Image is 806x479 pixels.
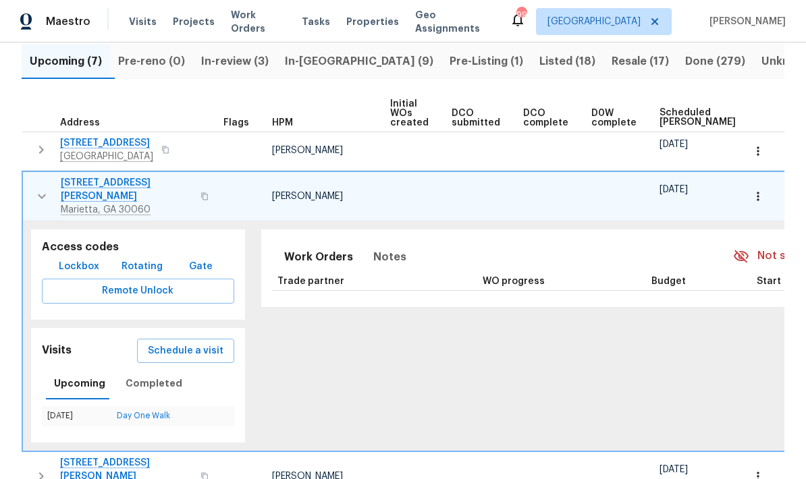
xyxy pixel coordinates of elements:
a: Day One Walk [117,412,170,420]
span: Address [60,118,100,128]
button: Gate [180,254,223,279]
span: Resale (17) [612,52,669,71]
span: [DATE] [660,465,688,474]
span: Properties [346,15,399,28]
span: Visits [129,15,157,28]
td: [DATE] [42,406,111,426]
span: Geo Assignments [415,8,493,35]
span: Budget [651,277,686,286]
span: D0W complete [591,109,637,128]
span: HPM [272,118,293,128]
button: Rotating [116,254,168,279]
span: Listed (18) [539,52,595,71]
span: [DATE] [660,185,688,194]
span: [DATE] [660,140,688,149]
span: Maestro [46,15,90,28]
span: [PERSON_NAME] [272,146,343,155]
div: 99 [516,8,526,22]
span: Done (279) [685,52,745,71]
span: Notes [373,248,406,266]
span: Pre-Listing (1) [450,52,523,71]
span: Rotating [122,258,163,275]
span: Initial WOs created [390,99,429,128]
button: Schedule a visit [137,339,234,364]
span: Scheduled [PERSON_NAME] [660,108,736,127]
span: Projects [173,15,215,28]
span: In-review (3) [201,52,269,71]
span: Gate [185,258,217,275]
span: Trade partner [277,277,344,286]
span: Remote Unlock [53,283,223,300]
span: Completed [126,375,182,392]
h5: Visits [42,343,72,358]
span: WO progress [483,277,545,286]
button: Remote Unlock [42,279,234,304]
span: Schedule a visit [148,343,223,360]
h5: Access codes [42,240,234,254]
span: Upcoming (7) [30,52,102,71]
span: Start [757,277,781,286]
span: Upcoming [54,375,105,392]
span: DCO complete [523,109,568,128]
button: Lockbox [53,254,105,279]
span: Lockbox [59,258,99,275]
span: Flags [223,118,249,128]
span: Work Orders [284,248,353,266]
span: DCO submitted [452,109,500,128]
span: Pre-reno (0) [118,52,185,71]
span: Tasks [302,17,330,26]
span: [GEOGRAPHIC_DATA] [547,15,641,28]
span: [PERSON_NAME] [704,15,786,28]
span: In-[GEOGRAPHIC_DATA] (9) [285,52,433,71]
span: Work Orders [231,8,286,35]
span: [PERSON_NAME] [272,192,343,201]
